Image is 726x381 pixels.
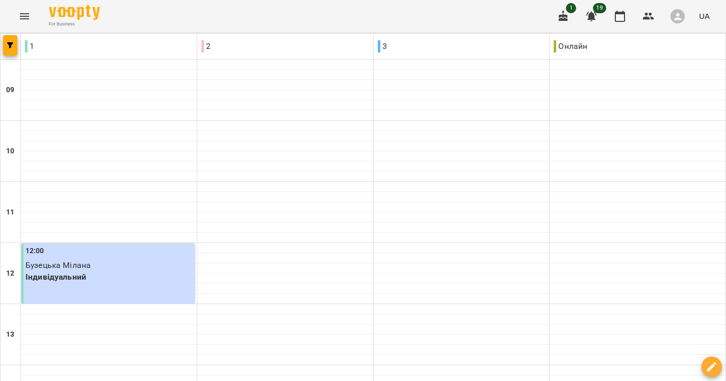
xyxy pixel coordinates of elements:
h6: 13 [6,329,14,340]
p: Онлайн [554,40,587,52]
h6: 11 [6,207,14,218]
p: Індивідуальний [25,271,193,283]
img: Voopty Logo [49,5,100,20]
p: 2 [201,40,211,52]
span: 19 [593,3,606,13]
h6: 10 [6,146,14,157]
p: 1 [25,40,34,52]
p: 3 [378,40,387,52]
span: 1 [566,3,576,13]
label: 12:00 [25,246,44,257]
button: Menu [12,4,37,29]
h6: 12 [6,268,14,279]
button: UA [695,7,714,25]
h6: 09 [6,85,14,96]
span: Бузецька Мілана [25,260,91,270]
span: UA [699,11,710,21]
span: For Business [49,21,100,28]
